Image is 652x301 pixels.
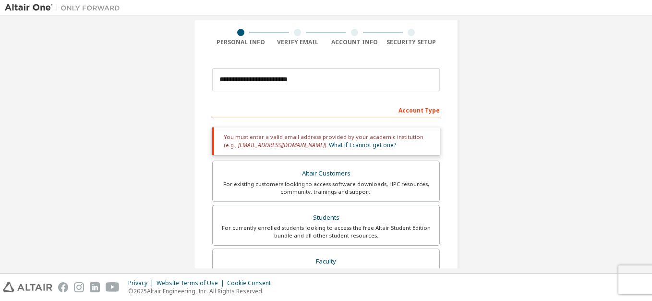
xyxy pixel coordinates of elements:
span: [EMAIL_ADDRESS][DOMAIN_NAME] [238,141,325,149]
img: linkedin.svg [90,282,100,292]
div: For existing customers looking to access software downloads, HPC resources, community, trainings ... [218,180,434,196]
div: Account Type [212,102,440,117]
img: Altair One [5,3,125,13]
div: Privacy [128,279,157,287]
img: youtube.svg [106,282,120,292]
div: For currently enrolled students looking to access the free Altair Student Edition bundle and all ... [218,224,434,239]
div: Altair Customers [218,167,434,180]
img: instagram.svg [74,282,84,292]
div: Security Setup [383,38,440,46]
div: Verify Email [269,38,326,46]
div: Students [218,211,434,225]
div: You must enter a valid email address provided by your academic institution (e.g., ). [212,127,440,155]
p: © 2025 Altair Engineering, Inc. All Rights Reserved. [128,287,277,295]
div: Faculty [218,255,434,268]
a: What if I cannot get one? [329,141,396,149]
div: Personal Info [212,38,269,46]
img: facebook.svg [58,282,68,292]
img: altair_logo.svg [3,282,52,292]
div: Cookie Consent [227,279,277,287]
div: Account Info [326,38,383,46]
div: Website Terms of Use [157,279,227,287]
